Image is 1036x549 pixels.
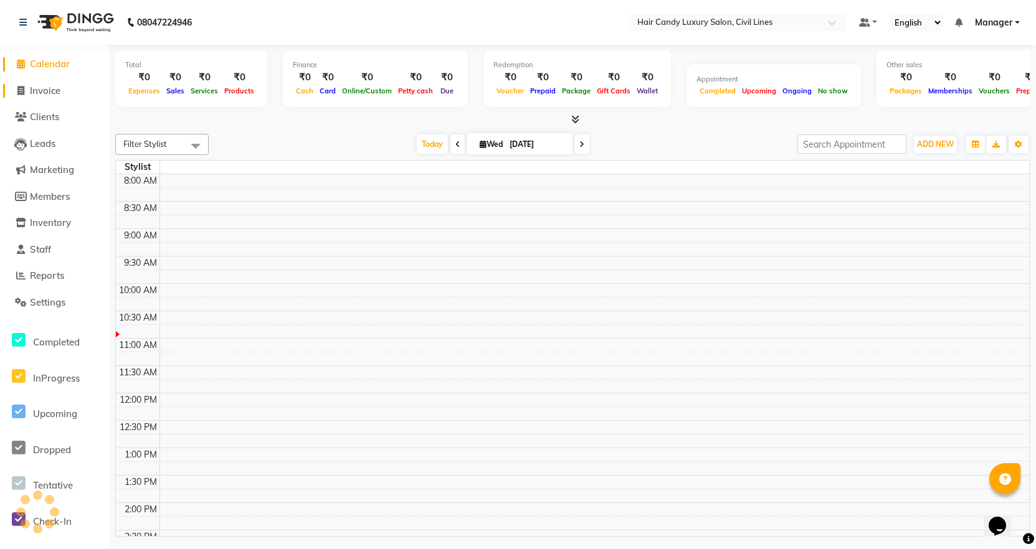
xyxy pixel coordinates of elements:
div: ₹0 [188,70,221,85]
div: 11:30 AM [116,366,159,379]
div: 10:30 AM [116,311,159,324]
span: Tentative [33,479,73,491]
div: ₹0 [886,70,925,85]
a: Clients [3,110,106,124]
div: 11:00 AM [116,339,159,352]
input: Search Appointment [797,134,906,154]
div: 8:00 AM [121,174,159,187]
a: Invoice [3,84,106,98]
b: 08047224946 [137,5,192,40]
div: 2:00 PM [122,503,159,516]
span: Today [417,134,448,154]
span: Manager [975,16,1012,29]
span: Calendar [30,58,70,70]
div: ₹0 [339,70,395,85]
div: ₹0 [634,70,661,85]
iframe: chat widget [984,499,1024,537]
div: ₹0 [221,70,257,85]
a: Members [3,190,106,204]
div: Appointment [696,74,851,85]
span: Leads [30,138,55,149]
div: ₹0 [395,70,436,85]
span: Inventory [30,217,71,228]
span: Services [188,87,221,95]
a: Marketing [3,163,106,177]
div: ₹0 [316,70,339,85]
span: Voucher [493,87,527,95]
span: Filter Stylist [123,139,167,149]
span: Package [559,87,594,95]
span: Wed [477,139,506,149]
span: Cash [293,87,316,95]
span: Online/Custom [339,87,395,95]
span: Products [221,87,257,95]
div: 12:30 PM [117,421,159,434]
span: Dropped [33,444,71,456]
span: Upcoming [33,408,77,420]
span: No show [815,87,851,95]
span: Upcoming [739,87,779,95]
div: 8:30 AM [121,202,159,215]
span: Settings [30,296,65,308]
span: Sales [163,87,188,95]
div: ₹0 [527,70,559,85]
div: ₹0 [559,70,594,85]
span: Completed [33,336,80,348]
span: Memberships [925,87,976,95]
span: Completed [696,87,739,95]
a: Leads [3,137,106,151]
span: ADD NEW [917,139,954,149]
span: Packages [886,87,925,95]
a: Settings [3,296,106,310]
span: Clients [30,111,59,123]
div: 2:30 PM [122,530,159,543]
span: Reports [30,270,64,281]
span: Vouchers [976,87,1013,95]
span: Gift Cards [594,87,634,95]
span: Invoice [30,85,60,96]
span: Marketing [30,164,74,176]
div: ₹0 [125,70,163,85]
div: 9:00 AM [121,229,159,242]
div: ₹0 [293,70,316,85]
div: ₹0 [493,70,527,85]
div: ₹0 [163,70,188,85]
div: 12:00 PM [117,393,159,406]
a: Calendar [3,57,106,72]
img: logo [32,5,117,40]
div: Total [125,60,257,70]
span: Wallet [634,87,661,95]
div: Finance [293,60,458,70]
div: ₹0 [925,70,976,85]
span: Members [30,190,70,202]
a: Inventory [3,216,106,230]
div: 10:00 AM [116,284,159,297]
div: ₹0 [594,70,634,85]
a: Staff [3,243,106,257]
div: Redemption [493,60,661,70]
div: ₹0 [436,70,458,85]
span: Petty cash [395,87,436,95]
span: Due [437,87,457,95]
button: ADD NEW [914,136,957,153]
span: Prepaid [527,87,559,95]
div: 1:30 PM [122,476,159,489]
div: ₹0 [976,70,1013,85]
a: Reports [3,269,106,283]
div: 1:00 PM [122,448,159,461]
input: 2025-09-03 [506,135,568,154]
div: 9:30 AM [121,256,159,270]
span: Card [316,87,339,95]
div: Stylist [116,161,159,174]
span: Expenses [125,87,163,95]
span: InProgress [33,372,80,384]
span: Staff [30,243,51,255]
span: Ongoing [779,87,815,95]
